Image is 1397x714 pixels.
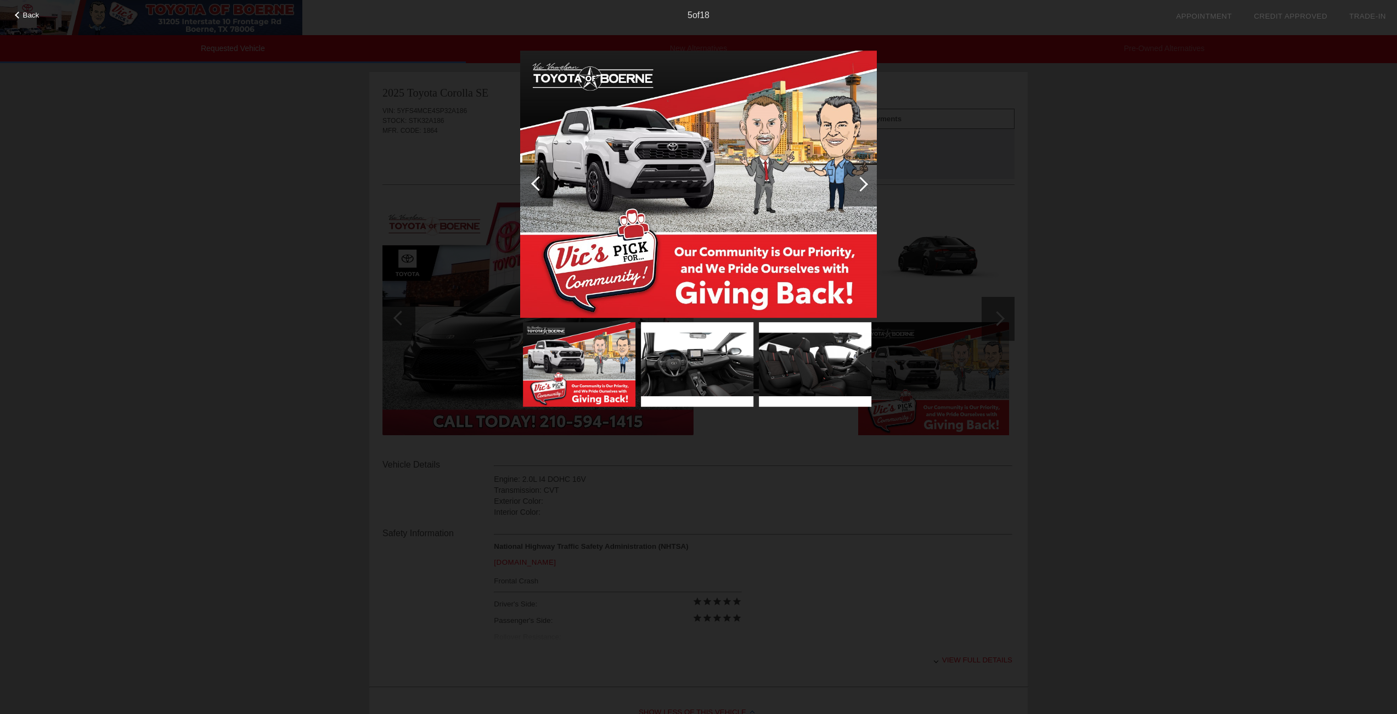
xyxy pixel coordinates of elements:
[641,322,753,407] img: image.aspx
[520,50,877,318] img: image.aspx
[1176,12,1232,20] a: Appointment
[1349,12,1386,20] a: Trade-In
[759,322,871,407] img: image.aspx
[23,11,40,19] span: Back
[688,10,692,20] span: 5
[700,10,709,20] span: 18
[523,322,635,407] img: image.aspx
[1254,12,1327,20] a: Credit Approved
